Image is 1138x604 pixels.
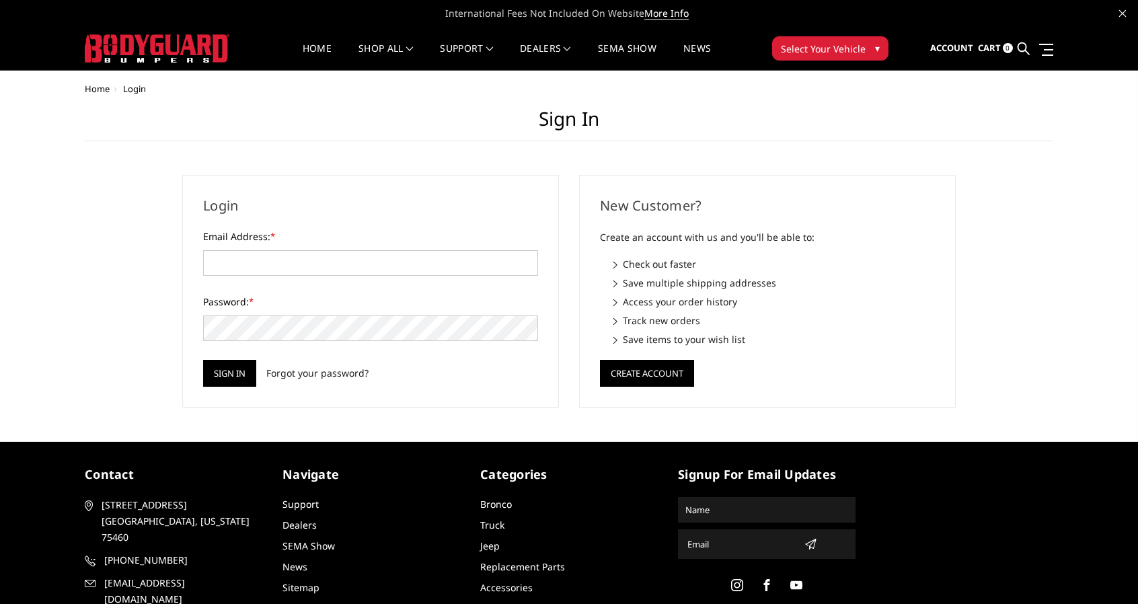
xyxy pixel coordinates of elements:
a: Dealers [520,44,571,70]
a: Home [85,83,110,95]
li: Save items to your wish list [613,332,935,346]
a: Cart 0 [978,30,1013,67]
input: Sign in [203,360,256,387]
input: Name [680,499,853,521]
button: Select Your Vehicle [772,36,888,61]
a: Support [282,498,319,511]
a: Replacement Parts [480,560,565,573]
span: [STREET_ADDRESS] [GEOGRAPHIC_DATA], [US_STATE] 75460 [102,497,258,545]
a: Jeep [480,539,500,552]
input: Email [682,533,799,555]
a: SEMA Show [282,539,335,552]
a: News [683,44,711,70]
a: Dealers [282,519,317,531]
span: [PHONE_NUMBER] [104,552,260,568]
h5: contact [85,465,262,484]
a: Accessories [480,581,533,594]
a: Support [440,44,493,70]
li: Check out faster [613,257,935,271]
h1: Sign in [85,108,1053,141]
li: Access your order history [613,295,935,309]
span: Cart [978,42,1001,54]
button: Create Account [600,360,694,387]
label: Password: [203,295,538,309]
li: Track new orders [613,313,935,328]
li: Save multiple shipping addresses [613,276,935,290]
a: Bronco [480,498,512,511]
a: More Info [644,7,689,20]
a: Truck [480,519,504,531]
img: BODYGUARD BUMPERS [85,34,229,63]
h2: New Customer? [600,196,935,216]
span: Account [930,42,973,54]
a: Sitemap [282,581,319,594]
h5: signup for email updates [678,465,856,484]
a: News [282,560,307,573]
span: Select Your Vehicle [781,42,866,56]
h5: Categories [480,465,658,484]
a: [PHONE_NUMBER] [85,552,262,568]
a: Forgot your password? [266,366,369,380]
h5: Navigate [282,465,460,484]
span: ▾ [875,41,880,55]
h2: Login [203,196,538,216]
p: Create an account with us and you'll be able to: [600,229,935,246]
label: Email Address: [203,229,538,243]
span: Login [123,83,146,95]
a: Account [930,30,973,67]
span: 0 [1003,43,1013,53]
a: SEMA Show [598,44,656,70]
a: shop all [358,44,413,70]
a: Home [303,44,332,70]
a: Create Account [600,365,694,378]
